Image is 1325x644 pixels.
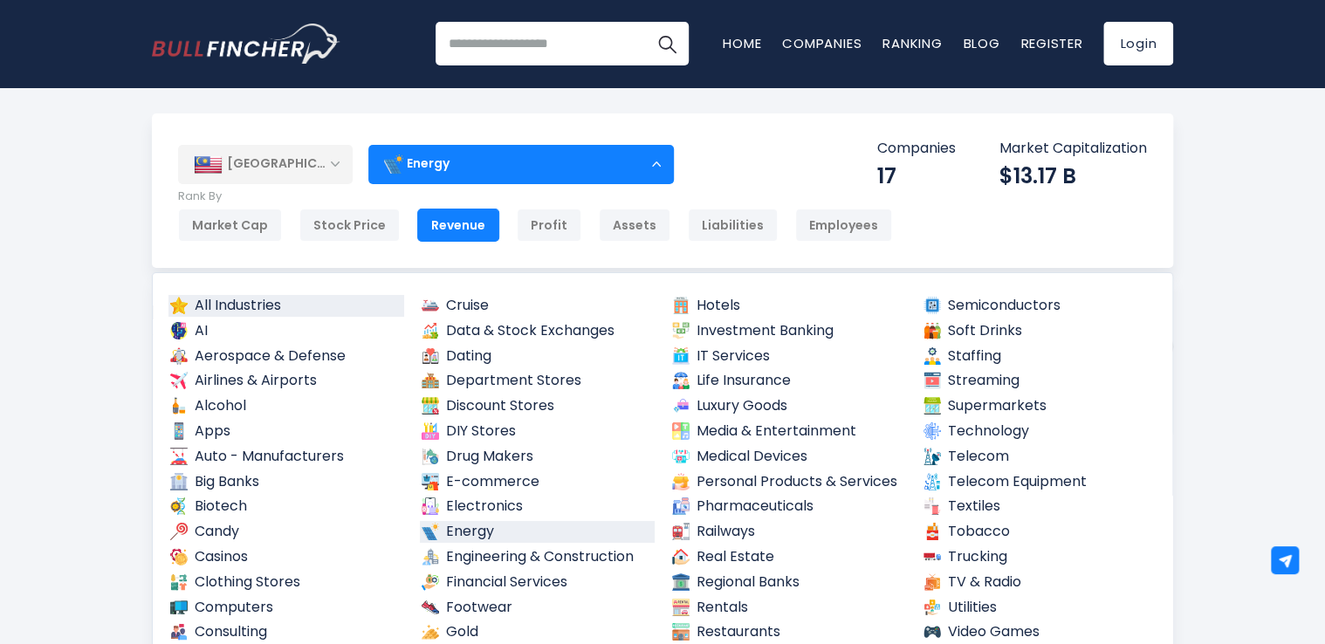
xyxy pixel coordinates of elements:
a: Big Banks [168,471,404,493]
a: Telecom Equipment [922,471,1157,493]
a: Tobacco [922,521,1157,543]
button: Search [645,22,689,65]
div: Revenue [417,209,499,242]
a: Candy [168,521,404,543]
a: Footwear [420,597,656,619]
a: Engineering & Construction [420,546,656,568]
a: Computers [168,597,404,619]
a: Video Games [922,621,1157,643]
a: Luxury Goods [670,395,906,417]
a: Media & Entertainment [670,421,906,442]
div: Employees [795,209,892,242]
a: Cruise [420,295,656,317]
a: Technology [922,421,1157,442]
a: Personal Products & Services [670,471,906,493]
a: Hotels [670,295,906,317]
a: Home [723,34,761,52]
a: Aerospace & Defense [168,346,404,367]
a: Login [1103,22,1173,65]
div: [GEOGRAPHIC_DATA] [178,145,353,183]
a: Restaurants [670,621,906,643]
div: Liabilities [688,209,778,242]
a: Auto - Manufacturers [168,446,404,468]
a: Supermarkets [922,395,1157,417]
a: Trucking [922,546,1157,568]
a: Railways [670,521,906,543]
a: Staffing [922,346,1157,367]
p: Market Capitalization [999,140,1147,158]
img: Bullfincher logo [152,24,340,64]
a: Ranking [882,34,942,52]
a: DIY Stores [420,421,656,442]
a: Energy [420,521,656,543]
a: Alcohol [168,395,404,417]
a: All Industries [168,295,404,317]
a: Consulting [168,621,404,643]
p: Companies [877,140,956,158]
a: Register [1020,34,1082,52]
a: Electronics [420,496,656,517]
a: E-commerce [420,471,656,493]
a: AI [168,320,404,342]
a: Go to homepage [152,24,340,64]
a: Biotech [168,496,404,517]
a: Textiles [922,496,1157,517]
a: Life Insurance [670,370,906,392]
a: Pharmaceuticals [670,496,906,517]
a: Utilities [922,597,1157,619]
a: Regional Banks [670,572,906,593]
a: Data & Stock Exchanges [420,320,656,342]
div: $13.17 B [999,162,1147,189]
a: Clothing Stores [168,572,404,593]
div: Stock Price [299,209,400,242]
a: Investment Banking [670,320,906,342]
a: Real Estate [670,546,906,568]
a: Department Stores [420,370,656,392]
a: Airlines & Airports [168,370,404,392]
div: Energy [368,144,674,184]
div: Assets [599,209,670,242]
div: Market Cap [178,209,282,242]
a: Telecom [922,446,1157,468]
a: Apps [168,421,404,442]
a: Discount Stores [420,395,656,417]
a: IT Services [670,346,906,367]
a: Gold [420,621,656,643]
a: Blog [963,34,999,52]
a: Soft Drinks [922,320,1157,342]
p: Rank By [178,189,892,204]
a: Dating [420,346,656,367]
a: Streaming [922,370,1157,392]
a: Companies [782,34,862,52]
a: Rentals [670,597,906,619]
a: TV & Radio [922,572,1157,593]
a: Financial Services [420,572,656,593]
a: Medical Devices [670,446,906,468]
a: Semiconductors [922,295,1157,317]
div: 17 [877,162,956,189]
a: Drug Makers [420,446,656,468]
a: Casinos [168,546,404,568]
div: Profit [517,209,581,242]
